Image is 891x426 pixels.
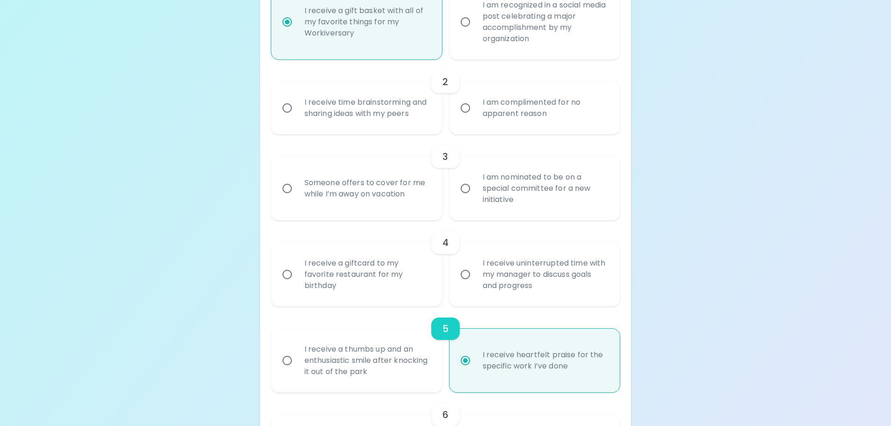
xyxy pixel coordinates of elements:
div: choice-group-check [271,134,620,220]
div: I am nominated to be on a special committee for a new initiative [475,160,615,217]
div: I am complimented for no apparent reason [475,86,615,130]
div: Someone offers to cover for me while I’m away on vacation [297,166,437,211]
div: choice-group-check [271,59,620,134]
div: choice-group-check [271,220,620,306]
h6: 6 [442,407,449,422]
h6: 2 [442,74,448,89]
div: I receive time brainstorming and sharing ideas with my peers [297,86,437,130]
h6: 5 [442,321,449,336]
div: I receive a thumbs up and an enthusiastic smile after knocking it out of the park [297,332,437,389]
div: I receive uninterrupted time with my manager to discuss goals and progress [475,246,615,303]
h6: 3 [442,149,448,164]
h6: 4 [442,235,449,250]
div: choice-group-check [271,306,620,392]
div: I receive heartfelt praise for the specific work I’ve done [475,338,615,383]
div: I receive a giftcard to my favorite restaurant for my birthday [297,246,437,303]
